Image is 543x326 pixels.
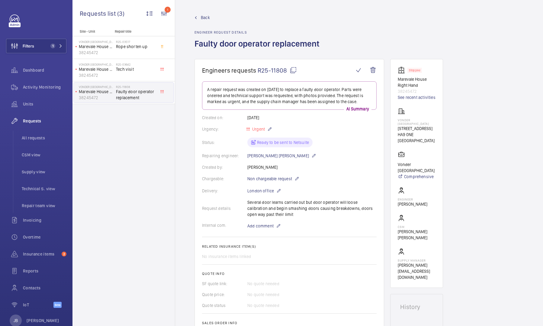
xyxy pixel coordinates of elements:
[247,187,281,194] p: London office
[201,15,210,21] span: Back
[22,203,66,209] span: Repair team view
[398,67,407,74] img: elevator.svg
[116,89,156,101] span: Faulty door operator replacement
[116,85,156,89] h2: R25-11808
[79,85,114,89] p: Vonder [GEOGRAPHIC_DATA]
[79,50,114,56] p: 38245472
[115,29,155,34] p: Repair title
[79,40,114,44] p: Vonder [GEOGRAPHIC_DATA]
[23,118,66,124] span: Requests
[6,39,66,53] button: Filters1
[194,30,323,34] h2: Engineer request details
[398,174,435,180] a: Comprehensive
[23,268,66,274] span: Reports
[14,318,18,324] p: JB
[23,43,34,49] span: Filters
[116,66,156,72] span: Tech visit
[53,302,62,308] span: Beta
[344,106,371,112] p: AI Summary
[62,252,66,256] span: 2
[79,66,114,72] p: Marevale House Right Hand
[398,197,427,201] p: Engineer
[258,67,297,74] span: R25-11808
[207,86,371,105] p: A repair request was created on [DATE] to replace a faulty door operator. Parts were ordered and ...
[116,63,156,66] h2: R25-03642
[23,84,66,90] span: Activity Monitoring
[398,201,427,207] p: [PERSON_NAME]
[23,302,53,308] span: IoT
[398,76,435,88] p: Marevale House Right Hand
[72,29,112,34] p: Site - Unit
[23,101,66,107] span: Units
[79,63,114,66] p: Vonder [GEOGRAPHIC_DATA]
[398,225,435,229] p: CSM
[116,40,156,44] h2: R25-03517
[23,234,66,240] span: Overtime
[22,169,66,175] span: Supply view
[398,132,435,144] p: HA9 0NE [GEOGRAPHIC_DATA]
[79,72,114,78] p: 38245472
[398,161,435,174] p: Vonder [GEOGRAPHIC_DATA]
[27,318,59,324] p: [PERSON_NAME]
[50,44,55,48] span: 1
[400,304,433,310] h1: History
[398,88,435,94] p: 38245472
[202,272,377,276] h2: Quote info
[398,126,435,132] p: [STREET_ADDRESS]
[202,67,256,74] span: Engineers requests
[22,135,66,141] span: All requests
[398,259,435,262] p: Supply manager
[202,321,377,325] h2: Sales order info
[247,152,316,159] p: [PERSON_NAME] [PERSON_NAME]
[202,244,377,249] h2: Related insurance item(s)
[409,69,420,71] p: Stopped
[398,94,435,100] a: See recent activities
[23,217,66,223] span: Invoicing
[23,285,66,291] span: Contacts
[22,152,66,158] span: CSM view
[80,10,117,17] span: Requests list
[247,223,274,229] span: Add comment
[251,127,265,132] span: Urgent
[194,38,323,59] h1: Faulty door operator replacement
[398,229,435,241] p: [PERSON_NAME] [PERSON_NAME]
[23,251,59,257] span: Insurance items
[79,89,114,95] p: Marevale House Right Hand
[398,262,435,280] p: [PERSON_NAME][EMAIL_ADDRESS][DOMAIN_NAME]
[23,67,66,73] span: Dashboard
[398,118,435,126] p: Vonder [GEOGRAPHIC_DATA]
[79,44,114,50] p: Marevale House Right Hand
[247,176,292,182] span: Non chargeable request
[79,95,114,101] p: 38245472
[22,186,66,192] span: Technical S. view
[116,44,156,50] span: Rope shorten up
